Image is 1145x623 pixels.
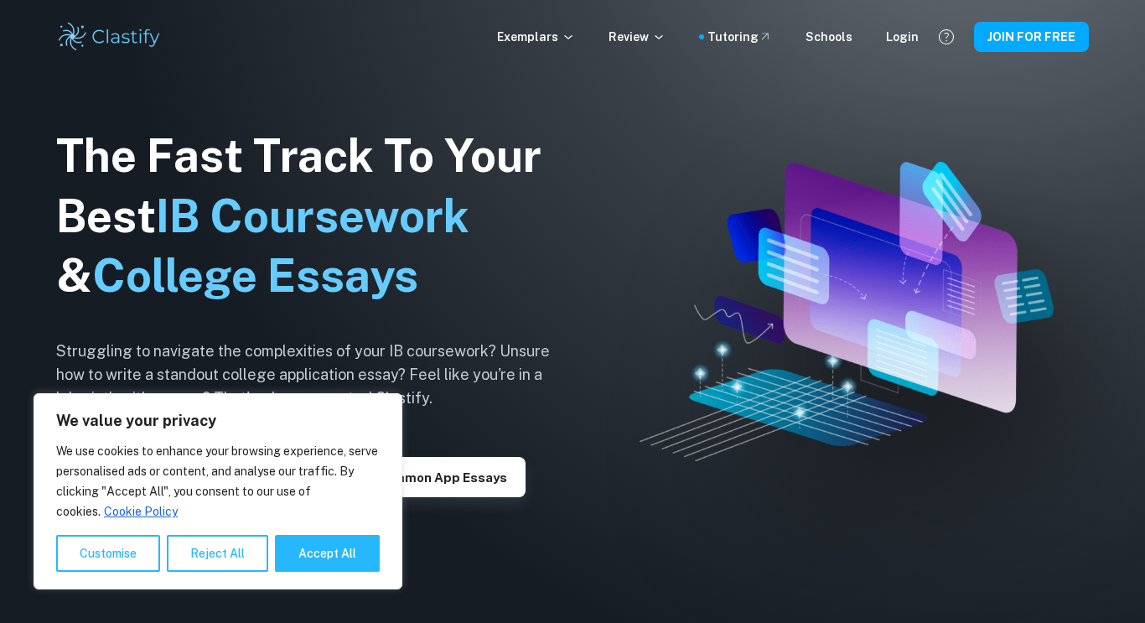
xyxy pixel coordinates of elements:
[307,457,526,497] button: Explore Common App essays
[56,411,380,431] p: We value your privacy
[56,441,380,522] p: We use cookies to enhance your browsing experience, serve personalised ads or content, and analys...
[806,28,852,46] a: Schools
[92,249,418,302] span: College Essays
[156,189,469,242] span: IB Coursework
[974,22,1089,52] button: JOIN FOR FREE
[609,28,666,46] p: Review
[56,535,160,572] button: Customise
[56,340,576,410] h6: Struggling to navigate the complexities of your IB coursework? Unsure how to write a standout col...
[34,393,402,589] div: We value your privacy
[56,20,163,54] img: Clastify logo
[640,162,1053,461] img: Clastify hero
[103,504,179,519] a: Cookie Policy
[307,469,526,485] a: Explore Common App essays
[932,23,961,51] button: Help and Feedback
[56,126,576,307] h1: The Fast Track To Your Best &
[886,28,919,46] a: Login
[707,28,772,46] a: Tutoring
[497,28,575,46] p: Exemplars
[167,535,268,572] button: Reject All
[275,535,380,572] button: Accept All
